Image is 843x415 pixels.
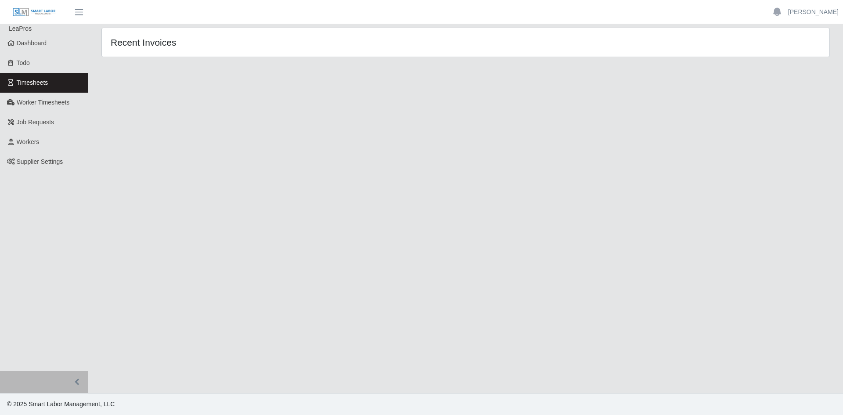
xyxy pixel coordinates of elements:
h4: Recent Invoices [111,37,399,48]
span: Supplier Settings [17,158,63,165]
a: [PERSON_NAME] [788,7,839,17]
img: SLM Logo [12,7,56,17]
span: Job Requests [17,119,54,126]
span: Dashboard [17,40,47,47]
span: Worker Timesheets [17,99,69,106]
span: Workers [17,138,40,145]
span: © 2025 Smart Labor Management, LLC [7,401,115,408]
span: Timesheets [17,79,48,86]
span: LeaPros [9,25,32,32]
span: Todo [17,59,30,66]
